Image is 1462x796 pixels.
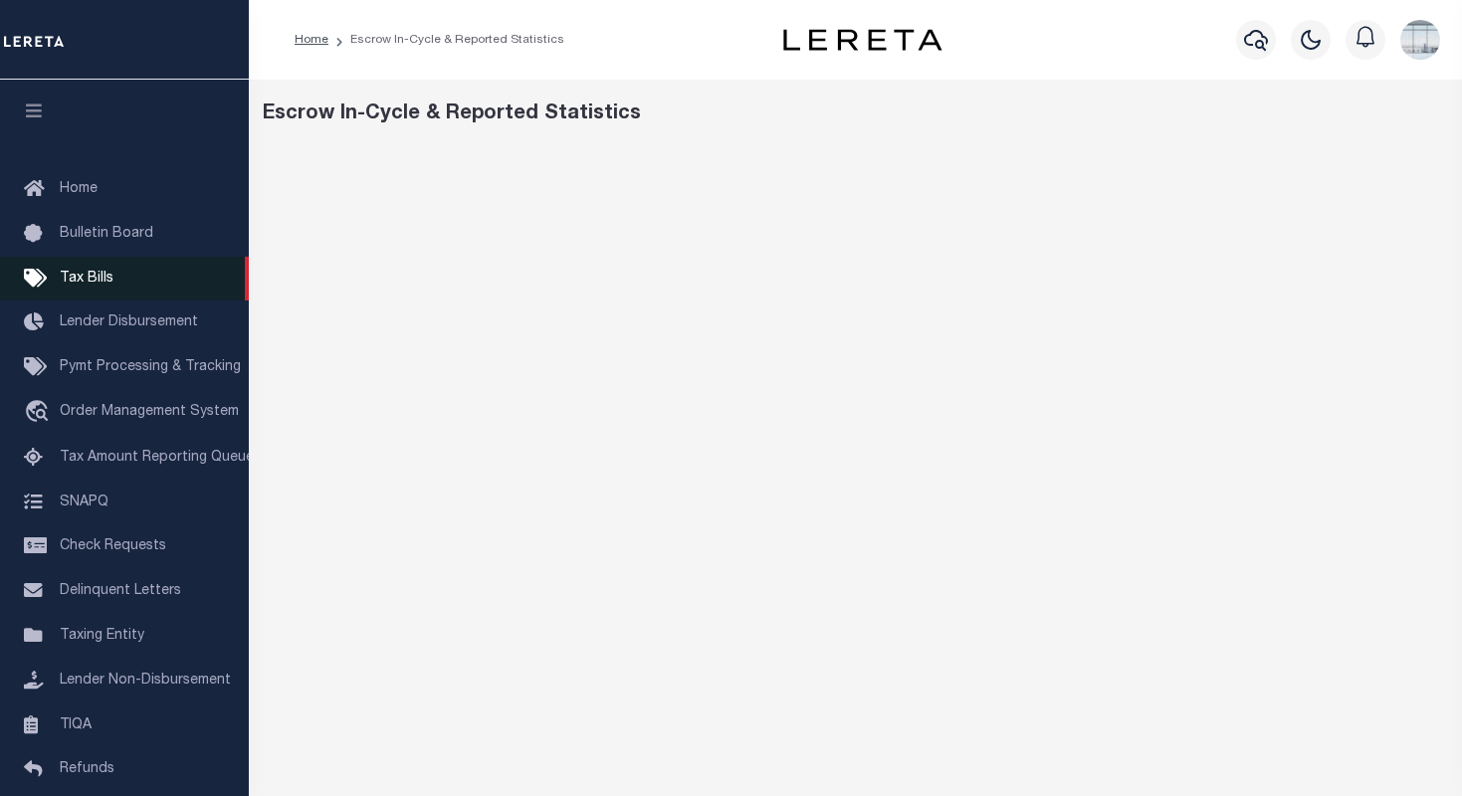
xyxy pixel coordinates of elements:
div: Escrow In-Cycle & Reported Statistics [263,99,1449,129]
li: Escrow In-Cycle & Reported Statistics [328,31,564,49]
span: SNAPQ [60,495,108,508]
img: logo-dark.svg [783,29,942,51]
span: Delinquent Letters [60,584,181,598]
i: travel_explore [24,400,56,426]
span: Bulletin Board [60,227,153,241]
span: Home [60,182,98,196]
span: Refunds [60,762,114,776]
span: Lender Non-Disbursement [60,674,231,688]
span: TIQA [60,717,92,731]
span: Order Management System [60,405,239,419]
a: Home [295,34,328,46]
span: Lender Disbursement [60,315,198,329]
span: Check Requests [60,539,166,553]
span: Tax Bills [60,272,113,286]
span: Pymt Processing & Tracking [60,360,241,374]
span: Taxing Entity [60,629,144,643]
span: Tax Amount Reporting Queue [60,451,254,465]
